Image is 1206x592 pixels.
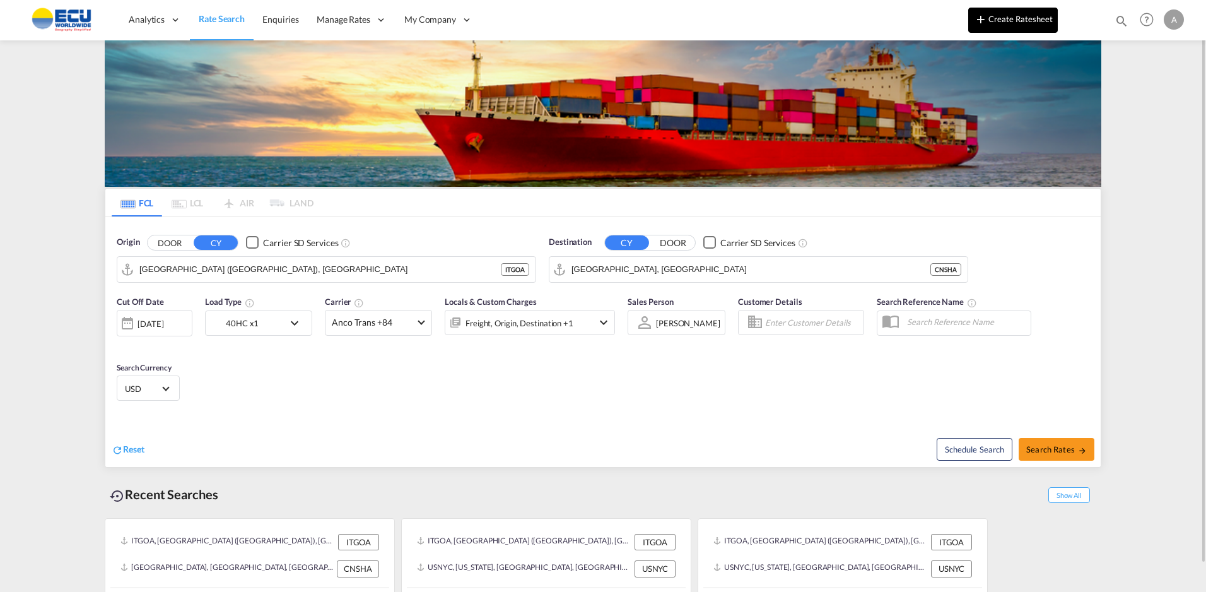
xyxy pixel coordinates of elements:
div: 40HC x1 [226,314,259,332]
button: icon-plus 400-fgCreate Ratesheet [968,8,1058,33]
div: ITGOA, Genova (Genoa), Italy, Southern Europe, Europe [713,534,928,550]
md-input-container: Genova (Genoa), ITGOA [117,257,536,282]
span: Carrier [325,297,364,307]
span: Search Rates [1026,444,1087,454]
span: Origin [117,236,139,249]
div: CNSHA, Shanghai, China, Greater China & Far East Asia, Asia Pacific [120,560,334,577]
img: 6cccb1402a9411edb762cf9624ab9cda.png [19,6,104,34]
input: Search by Port [139,260,501,279]
md-datepicker: Select [117,335,126,352]
div: Carrier SD Services [263,237,338,249]
span: Search Currency [117,363,172,372]
div: ITGOA, Genova (Genoa), Italy, Southern Europe, Europe [417,534,631,550]
md-icon: icon-chevron-down [596,315,611,330]
md-tab-item: FCL [112,189,162,216]
div: ITGOA [338,534,379,550]
button: DOOR [148,235,192,250]
span: Manage Rates [317,13,370,26]
md-icon: The selected Trucker/Carrierwill be displayed in the rate results If the rates are from another f... [354,298,364,308]
span: Locals & Custom Charges [445,297,537,307]
md-icon: icon-plus 400-fg [973,11,988,27]
div: Origin DOOR CY Checkbox No InkUnchecked: Search for CY (Container Yard) services for all selected... [105,217,1101,467]
div: A [1164,9,1184,30]
div: CNSHA [930,263,961,276]
md-icon: icon-magnify [1115,14,1128,28]
md-checkbox: Checkbox No Ink [703,236,795,249]
div: [DATE] [117,310,192,336]
div: Recent Searches [105,480,223,509]
md-checkbox: Checkbox No Ink [246,236,338,249]
button: Search Ratesicon-arrow-right [1019,438,1094,461]
div: ITGOA [635,534,676,550]
div: Help [1136,9,1164,32]
input: Search by Port [571,260,930,279]
div: [PERSON_NAME] [656,318,720,328]
md-select: Sales Person: Andrea Tumiati [655,314,722,332]
div: 40HC x1icon-chevron-down [205,311,312,336]
div: USNYC, New York, NY, United States, North America, Americas [417,560,631,577]
md-icon: icon-arrow-right [1078,446,1087,455]
input: Search Reference Name [901,312,1031,331]
div: USNYC [931,560,972,577]
div: ITGOA [501,263,529,276]
md-icon: Unchecked: Search for CY (Container Yard) services for all selected carriers.Checked : Search for... [798,238,808,248]
div: Carrier SD Services [720,237,795,249]
button: Note: By default Schedule search will only considerorigin ports, destination ports and cut off da... [937,438,1012,461]
span: Show All [1048,487,1090,503]
md-icon: Your search will be saved by the below given name [967,298,977,308]
span: Cut Off Date [117,297,164,307]
img: LCL+%26+FCL+BACKGROUND.png [105,40,1101,187]
span: Customer Details [738,297,802,307]
div: icon-refreshReset [112,443,144,457]
span: USD [125,383,160,394]
md-icon: icon-chevron-down [287,316,308,331]
div: [DATE] [138,318,163,329]
span: Rate Search [199,13,245,24]
button: CY [605,235,649,250]
input: Enter Customer Details [765,313,860,332]
div: Freight Origin Destination Factory Stuffingicon-chevron-down [445,310,615,335]
div: ITGOA, Genova (Genoa), Italy, Southern Europe, Europe [120,534,335,550]
md-icon: Unchecked: Search for CY (Container Yard) services for all selected carriers.Checked : Search for... [341,238,351,248]
span: Anco Trans +84 [332,316,414,329]
div: ITGOA [931,534,972,550]
span: Analytics [129,13,165,26]
md-select: Select Currency: $ USDUnited States Dollar [124,379,173,398]
span: Reset [123,444,144,454]
div: icon-magnify [1115,14,1128,33]
md-icon: icon-refresh [112,444,123,456]
span: My Company [404,13,456,26]
button: CY [194,235,238,250]
span: Load Type [205,297,255,307]
md-pagination-wrapper: Use the left and right arrow keys to navigate between tabs [112,189,313,216]
div: CNSHA [337,560,379,577]
md-icon: icon-backup-restore [110,488,125,504]
span: Destination [549,236,592,249]
md-icon: icon-information-outline [245,298,255,308]
span: Enquiries [262,14,299,25]
span: Help [1136,9,1157,30]
md-input-container: Shanghai, CNSHA [549,257,968,282]
span: Search Reference Name [877,297,977,307]
span: Sales Person [628,297,674,307]
div: Freight Origin Destination Factory Stuffing [465,314,573,332]
div: USNYC, New York, NY, United States, North America, Americas [713,560,928,577]
div: USNYC [635,560,676,577]
button: DOOR [651,235,695,250]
